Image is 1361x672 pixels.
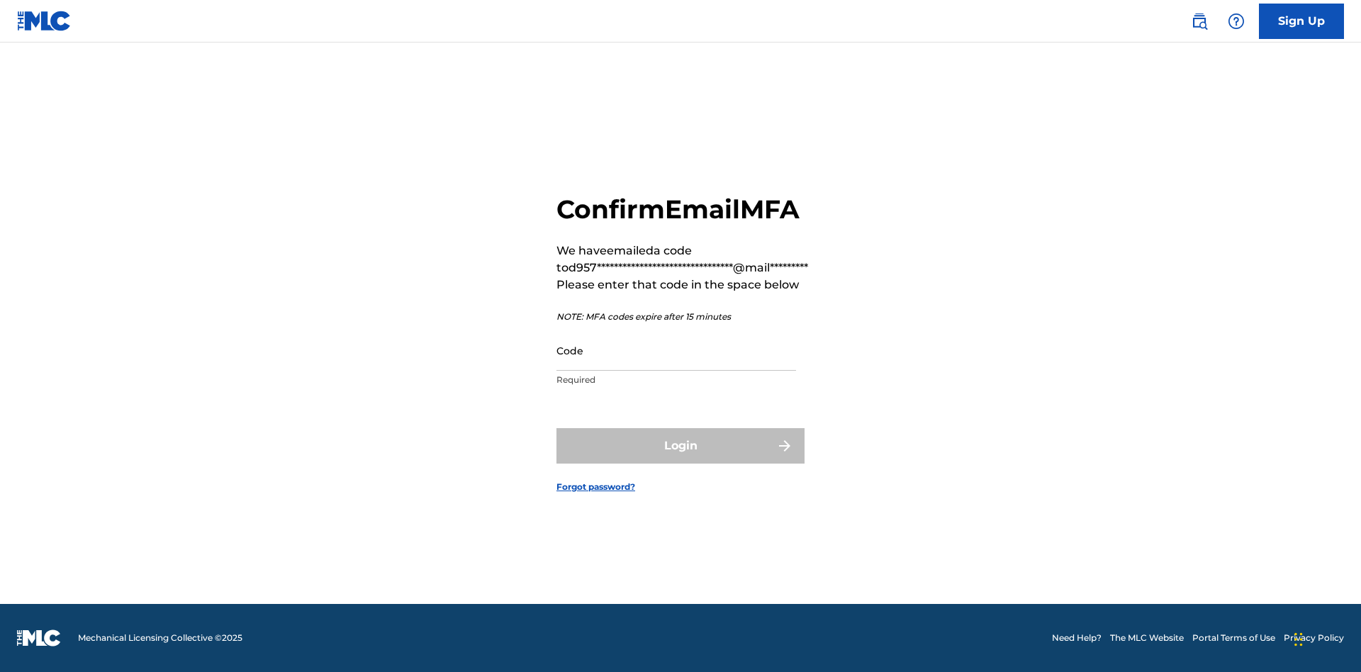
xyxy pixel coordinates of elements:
[17,629,61,646] img: logo
[1222,7,1250,35] div: Help
[1228,13,1245,30] img: help
[556,276,808,293] p: Please enter that code in the space below
[1052,632,1102,644] a: Need Help?
[556,310,808,323] p: NOTE: MFA codes expire after 15 minutes
[1191,13,1208,30] img: search
[1185,7,1214,35] a: Public Search
[78,632,242,644] span: Mechanical Licensing Collective © 2025
[1110,632,1184,644] a: The MLC Website
[17,11,72,31] img: MLC Logo
[1192,632,1275,644] a: Portal Terms of Use
[556,374,796,386] p: Required
[556,481,635,493] a: Forgot password?
[556,194,808,225] h2: Confirm Email MFA
[1290,604,1361,672] iframe: Chat Widget
[1294,618,1303,661] div: Drag
[1259,4,1344,39] a: Sign Up
[1284,632,1344,644] a: Privacy Policy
